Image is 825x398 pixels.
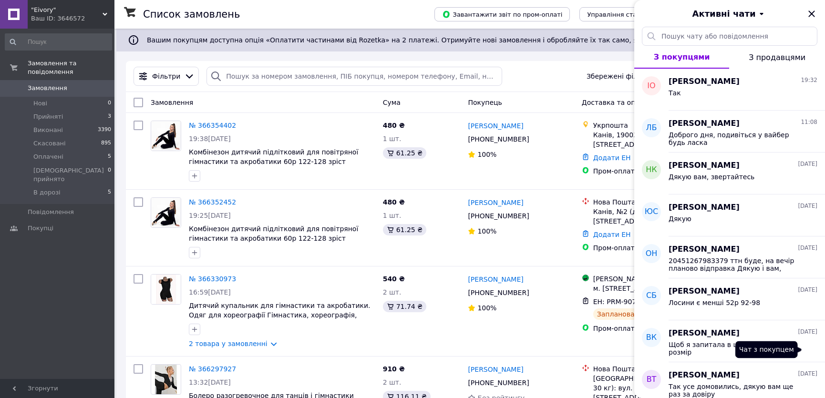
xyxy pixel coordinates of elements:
button: ЮС[PERSON_NAME][DATE]Дякую [634,194,825,236]
span: ЮС [645,206,658,217]
div: Чат з покупцем [735,341,798,358]
a: Комбінезон дитячий підлітковий для повітряної гімнастики та акробатики 60р 122-128 зріст [189,148,358,165]
span: Доброго дня, подивіться у вайбер будь ласка [669,131,804,146]
span: [DATE] [798,160,817,168]
button: НК[PERSON_NAME][DATE]Дякую вам, звертайтесь [634,153,825,194]
span: Збережені фільтри: [587,71,656,81]
div: 71.74 ₴ [383,301,426,312]
span: З покупцями [654,52,710,61]
a: Додати ЕН [593,154,631,162]
span: Щоб я запитала в ціні на кожен розмір [669,341,804,356]
span: 540 ₴ [383,275,405,283]
span: 5 [108,153,111,161]
span: 19:25[DATE] [189,212,231,219]
div: Пром-оплата [593,324,711,333]
div: Укрпошта [593,121,711,130]
a: № 366354402 [189,122,236,129]
img: Фото товару [151,121,181,151]
span: [PERSON_NAME] [669,118,740,129]
span: 1 шт. [383,212,402,219]
button: З покупцями [634,46,729,69]
span: Замовлення та повідомлення [28,59,114,76]
span: Фільтри [152,71,180,81]
div: Нова Пошта [593,197,711,207]
span: ВТ [647,374,657,385]
span: 2 шт. [383,288,402,296]
div: [PHONE_NUMBER] [466,376,531,389]
span: ВК [646,332,657,343]
span: 100% [477,227,496,235]
span: 13:32[DATE] [189,378,231,386]
span: 16:59[DATE] [189,288,231,296]
h1: Список замовлень [143,9,240,20]
span: 3 [108,112,111,121]
button: сб[PERSON_NAME][DATE]Лосини є менші 52р 92-98 [634,278,825,320]
span: 1 шт. [383,135,402,143]
span: Замовлення [151,99,193,106]
button: Закрити [806,8,817,20]
button: ІО[PERSON_NAME]19:32Так [634,69,825,111]
span: 11:08 [801,118,817,126]
span: 910 ₴ [383,365,405,373]
div: [PHONE_NUMBER] [466,209,531,223]
span: [DEMOGRAPHIC_DATA] прийнято [33,166,108,184]
span: Замовлення [28,84,67,92]
span: 0 [108,166,111,184]
span: Дякую [669,215,691,223]
div: 61.25 ₴ [383,224,426,235]
span: [PERSON_NAME] [669,370,740,381]
span: [DATE] [798,328,817,336]
div: Канів, 19003, вул. [STREET_ADDRESS] [593,130,711,149]
span: ОН [646,248,658,259]
span: Оплачені [33,153,63,161]
span: Скасовані [33,139,66,148]
button: Активні чати [661,8,798,20]
span: Cума [383,99,401,106]
span: [PERSON_NAME] [669,328,740,339]
input: Пошук за номером замовлення, ПІБ покупця, номером телефону, Email, номером накладної [206,67,502,86]
a: [PERSON_NAME] [468,121,523,131]
button: ЛБ[PERSON_NAME]11:08Доброго дня, подивіться у вайбер будь ласка [634,111,825,153]
span: [PERSON_NAME] [669,244,740,255]
span: Прийняті [33,112,63,121]
span: ЛБ [646,122,657,133]
img: Фото товару [151,198,181,227]
span: 5 [108,188,111,197]
div: [PHONE_NUMBER] [466,286,531,299]
a: [PERSON_NAME] [468,365,523,374]
span: Покупці [28,224,53,233]
span: 480 ₴ [383,122,405,129]
a: Фото товару [151,364,181,395]
a: Дитячий купальник для гімнастики та акробатики. Одяг для хореографії Гімнастика, хореографія, цир... [189,302,371,328]
a: [PERSON_NAME] [468,275,523,284]
span: Лосини є менші 52р 92-98 [669,299,760,306]
span: 100% [477,304,496,312]
div: 61.25 ₴ [383,147,426,159]
span: Активні чати [692,8,755,20]
span: Так [669,89,681,97]
span: З продавцями [749,53,805,62]
span: [PERSON_NAME] [669,202,740,213]
div: Нова Пошта [593,364,711,374]
span: [DATE] [798,202,817,210]
span: В дорозі [33,188,61,197]
a: Комбінезон дитячий підлітковий для повітряної гімнастики та акробатики 60р 122-128 зріст [189,225,358,242]
button: Управління статусами [579,7,668,21]
a: Фото товару [151,274,181,305]
span: ІО [647,81,655,92]
span: [PERSON_NAME] [669,76,740,87]
span: 100% [477,151,496,158]
span: 3390 [98,126,111,134]
div: м. [STREET_ADDRESS] [593,284,711,293]
a: [PERSON_NAME] [468,198,523,207]
a: Фото товару [151,197,181,228]
span: 895 [101,139,111,148]
button: Завантажити звіт по пром-оплаті [434,7,570,21]
span: [DATE] [798,286,817,294]
span: Так усе домовились, дякую вам ще раз за довіру [669,383,804,398]
span: 2 шт. [383,378,402,386]
button: ВК[PERSON_NAME][DATE]Щоб я запитала в ціні на кожен розмір [634,320,825,362]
